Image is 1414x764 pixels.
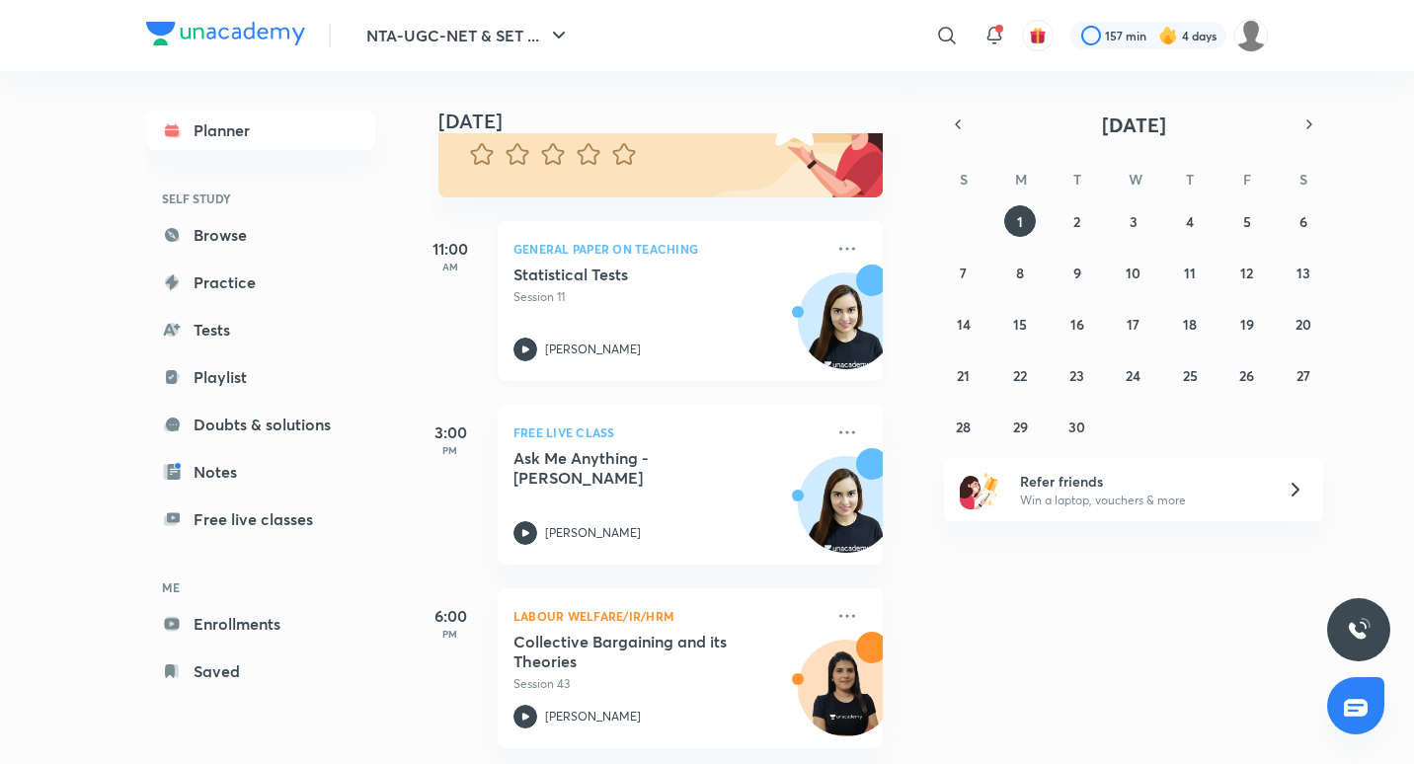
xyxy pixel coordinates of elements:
[1174,257,1206,288] button: September 11, 2025
[1127,315,1139,334] abbr: September 17, 2025
[1288,359,1319,391] button: September 27, 2025
[1174,359,1206,391] button: September 25, 2025
[1288,205,1319,237] button: September 6, 2025
[1183,315,1197,334] abbr: September 18, 2025
[354,16,583,55] button: NTA-UGC-NET & SET ...
[1296,366,1310,385] abbr: September 27, 2025
[146,571,375,604] h6: ME
[1029,27,1047,44] img: avatar
[1061,257,1093,288] button: September 9, 2025
[1004,205,1036,237] button: September 1, 2025
[438,110,903,133] h4: [DATE]
[957,315,971,334] abbr: September 14, 2025
[1186,212,1194,231] abbr: September 4, 2025
[1126,264,1140,282] abbr: September 10, 2025
[1020,471,1263,492] h6: Refer friends
[1231,257,1263,288] button: September 12, 2025
[948,359,980,391] button: September 21, 2025
[960,264,967,282] abbr: September 7, 2025
[513,448,759,488] h5: Ask Me Anything - Niharika Bhagtani
[1296,264,1310,282] abbr: September 13, 2025
[146,215,375,255] a: Browse
[146,405,375,444] a: Doubts & solutions
[513,604,824,628] p: Labour Welfare/IR/HRM
[1073,264,1081,282] abbr: September 9, 2025
[513,420,824,444] p: FREE LIVE CLASS
[146,310,375,349] a: Tests
[1073,212,1080,231] abbr: September 2, 2025
[1061,308,1093,340] button: September 16, 2025
[1239,366,1254,385] abbr: September 26, 2025
[948,308,980,340] button: September 14, 2025
[948,257,980,288] button: September 7, 2025
[411,604,490,628] h5: 6:00
[799,467,894,562] img: Avatar
[1020,492,1263,509] p: Win a laptop, vouchers & more
[1231,308,1263,340] button: September 19, 2025
[1022,20,1054,51] button: avatar
[545,341,641,358] p: [PERSON_NAME]
[948,411,980,442] button: September 28, 2025
[1130,212,1138,231] abbr: September 3, 2025
[1243,170,1251,189] abbr: Friday
[1004,257,1036,288] button: September 8, 2025
[1299,212,1307,231] abbr: September 6, 2025
[1126,366,1140,385] abbr: September 24, 2025
[1070,315,1084,334] abbr: September 16, 2025
[1240,315,1254,334] abbr: September 19, 2025
[960,170,968,189] abbr: Sunday
[1013,418,1028,436] abbr: September 29, 2025
[146,22,305,50] a: Company Logo
[1004,411,1036,442] button: September 29, 2025
[146,499,375,539] a: Free live classes
[1234,19,1268,52] img: ravleen kaur
[146,604,375,644] a: Enrollments
[1013,315,1027,334] abbr: September 15, 2025
[799,650,894,745] img: Avatar
[513,265,759,284] h5: Statistical Tests
[1299,170,1307,189] abbr: Saturday
[146,111,375,150] a: Planner
[960,470,999,509] img: referral
[146,651,375,691] a: Saved
[146,357,375,397] a: Playlist
[1118,257,1149,288] button: September 10, 2025
[1231,205,1263,237] button: September 5, 2025
[1004,308,1036,340] button: September 15, 2025
[1068,418,1085,436] abbr: September 30, 2025
[1118,359,1149,391] button: September 24, 2025
[146,22,305,45] img: Company Logo
[146,182,375,215] h6: SELF STUDY
[1174,308,1206,340] button: September 18, 2025
[545,708,641,726] p: [PERSON_NAME]
[1347,618,1371,642] img: ttu
[799,283,894,378] img: Avatar
[1231,359,1263,391] button: September 26, 2025
[1184,264,1196,282] abbr: September 11, 2025
[1118,205,1149,237] button: September 3, 2025
[1288,308,1319,340] button: September 20, 2025
[1004,359,1036,391] button: September 22, 2025
[972,111,1296,138] button: [DATE]
[513,675,824,693] p: Session 43
[1288,257,1319,288] button: September 13, 2025
[411,237,490,261] h5: 11:00
[411,261,490,272] p: AM
[1016,264,1024,282] abbr: September 8, 2025
[1102,112,1166,138] span: [DATE]
[957,366,970,385] abbr: September 21, 2025
[1017,212,1023,231] abbr: September 1, 2025
[1243,212,1251,231] abbr: September 5, 2025
[411,444,490,456] p: PM
[1186,170,1194,189] abbr: Thursday
[1061,205,1093,237] button: September 2, 2025
[545,524,641,542] p: [PERSON_NAME]
[1158,26,1178,45] img: streak
[1061,359,1093,391] button: September 23, 2025
[1015,170,1027,189] abbr: Monday
[1073,170,1081,189] abbr: Tuesday
[146,263,375,302] a: Practice
[1118,308,1149,340] button: September 17, 2025
[1183,366,1198,385] abbr: September 25, 2025
[1129,170,1142,189] abbr: Wednesday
